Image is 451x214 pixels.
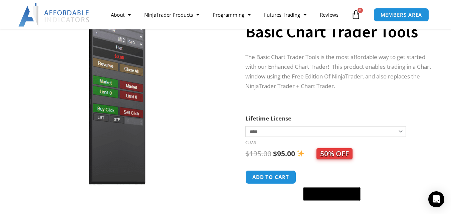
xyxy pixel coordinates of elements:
a: MEMBERS AREA [374,8,429,22]
span: MEMBERS AREA [381,12,422,17]
iframe: Secure express checkout frame [302,169,362,185]
a: Programming [206,7,257,22]
span: 50% OFF [316,148,353,159]
h1: Basic Chart Trader Tools [245,20,434,43]
div: Open Intercom Messenger [428,191,444,207]
a: 0 [341,5,371,24]
a: Clear options [245,140,256,145]
span: $ [273,149,277,158]
iframe: PayPal Message 1 [245,205,434,211]
span: $ [245,149,249,158]
a: NinjaTrader Products [138,7,206,22]
a: About [104,7,138,22]
img: BasicTools [10,4,224,189]
bdi: 95.00 [273,149,295,158]
a: Reviews [313,7,345,22]
a: Futures Trading [257,7,313,22]
img: ✨ [297,150,304,157]
nav: Menu [104,7,350,22]
img: LogoAI | Affordable Indicators – NinjaTrader [18,3,90,27]
bdi: 195.00 [245,149,271,158]
span: 0 [358,8,363,13]
button: Add to cart [245,170,296,184]
button: Buy with GPay [303,187,361,201]
p: The Basic Chart Trader Tools is the most affordable way to get started with our Enhanced Chart Tr... [245,52,434,91]
label: Lifetime License [245,115,291,122]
